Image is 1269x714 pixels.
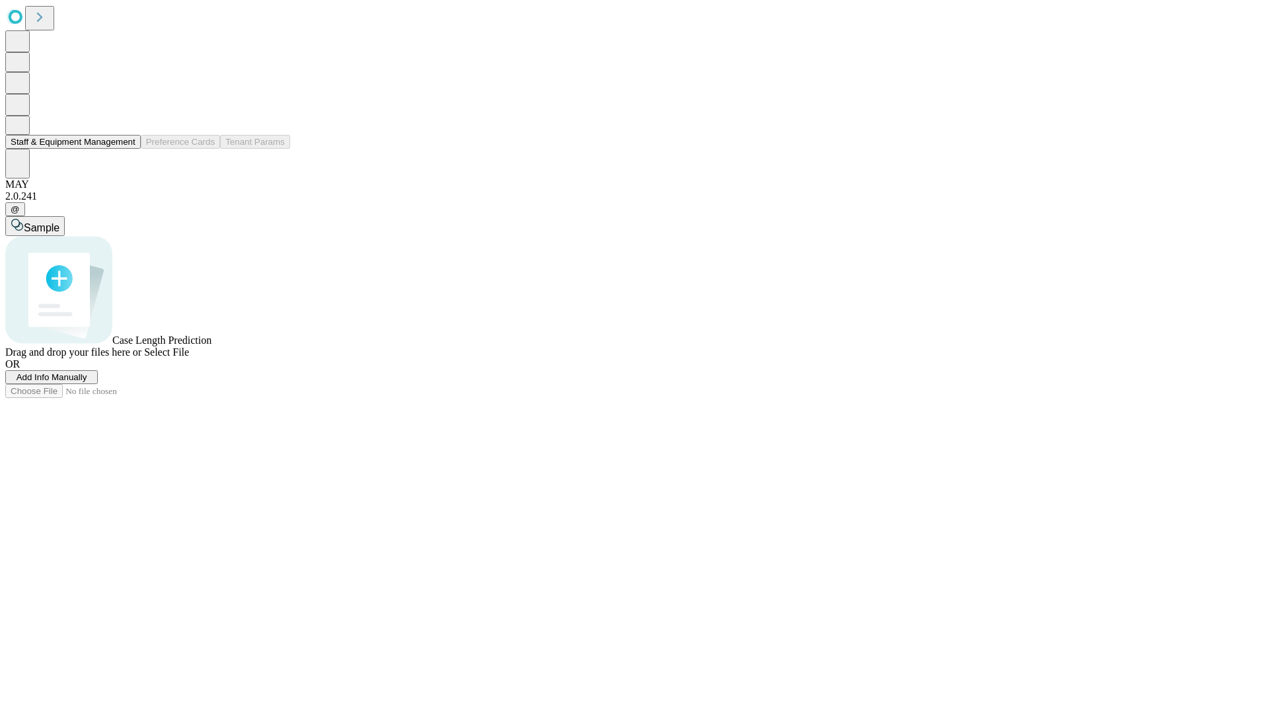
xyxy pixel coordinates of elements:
span: Sample [24,222,59,233]
span: @ [11,204,20,214]
div: 2.0.241 [5,190,1264,202]
button: Sample [5,216,65,236]
button: @ [5,202,25,216]
button: Preference Cards [141,135,220,149]
button: Add Info Manually [5,370,98,384]
span: OR [5,358,20,370]
span: Drag and drop your files here or [5,346,141,358]
span: Case Length Prediction [112,335,211,346]
span: Select File [144,346,189,358]
span: Add Info Manually [17,372,87,382]
div: MAY [5,178,1264,190]
button: Tenant Params [220,135,290,149]
button: Staff & Equipment Management [5,135,141,149]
